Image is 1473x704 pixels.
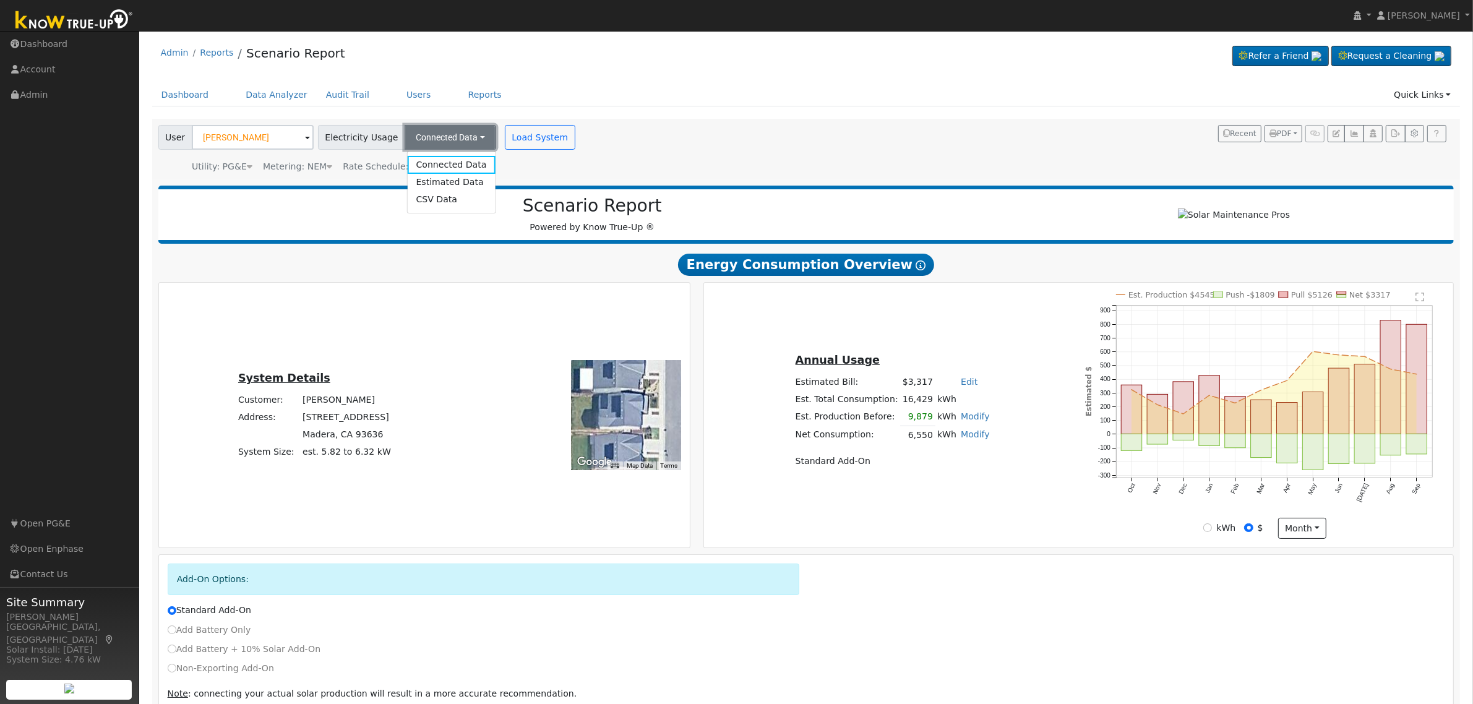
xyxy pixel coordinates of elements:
[1278,518,1327,539] button: month
[1148,434,1169,444] rect: onclick=""
[1225,434,1246,447] rect: onclick=""
[405,125,496,150] button: Connected Data
[1130,387,1135,392] circle: onclick=""
[574,454,615,470] img: Google
[1265,125,1302,142] button: PDF
[6,594,132,611] span: Site Summary
[1349,290,1391,299] text: Net $3317
[238,372,330,384] u: System Details
[1230,482,1240,495] text: Feb
[1328,125,1345,142] button: Edit User
[1405,125,1424,142] button: Settings
[935,408,959,426] td: kWh
[627,461,653,470] button: Map Data
[343,161,452,171] span: Alias: H2ETOUCN
[168,625,176,634] input: Add Battery Only
[1101,417,1111,424] text: 100
[1381,320,1402,434] rect: onclick=""
[1415,292,1424,302] text: 
[1232,46,1329,67] a: Refer a Friend
[407,191,495,208] a: CSV Data
[935,391,992,408] td: kWh
[660,462,677,469] a: Terms (opens in new tab)
[1256,482,1267,495] text: Mar
[1101,376,1111,382] text: 400
[1329,368,1350,434] rect: onclick=""
[104,635,115,645] a: Map
[9,7,139,35] img: Know True-Up
[1122,385,1143,434] rect: onclick=""
[236,444,300,461] td: System Size:
[168,664,176,672] input: Non-Exporting Add-On
[1101,390,1111,397] text: 300
[900,391,935,408] td: 16,429
[1311,349,1316,354] circle: onclick=""
[1331,46,1451,67] a: Request a Cleaning
[1381,434,1402,455] rect: onclick=""
[236,391,300,408] td: Customer:
[1244,523,1253,532] input: $
[168,645,176,653] input: Add Battery + 10% Solar Add-On
[1174,382,1195,434] rect: onclick=""
[916,260,925,270] i: Show Help
[1344,125,1363,142] button: Multi-Series Graph
[165,195,1020,234] div: Powered by Know True-Up ®
[1355,434,1376,463] rect: onclick=""
[1414,372,1419,377] circle: onclick=""
[1307,483,1318,496] text: May
[505,125,575,150] button: Load System
[1218,125,1261,142] button: Recent
[459,84,511,106] a: Reports
[1385,483,1396,496] text: Aug
[1122,434,1143,450] rect: onclick=""
[900,408,935,426] td: 9,879
[246,46,345,61] a: Scenario Report
[236,408,300,426] td: Address:
[1362,354,1367,359] circle: onclick=""
[168,606,176,615] input: Standard Add-On
[1251,434,1272,457] rect: onclick=""
[1303,434,1324,470] rect: onclick=""
[407,156,495,173] a: Connected Data
[1269,129,1292,138] span: PDF
[1207,393,1212,398] circle: onclick=""
[1427,125,1446,142] a: Help Link
[1355,364,1376,434] rect: onclick=""
[1101,348,1111,355] text: 600
[1199,376,1220,434] rect: onclick=""
[1355,482,1370,502] text: [DATE]
[263,160,332,173] div: Metering: NEM
[1251,400,1272,434] rect: onclick=""
[793,426,900,444] td: Net Consumption:
[236,84,317,106] a: Data Analyzer
[6,620,132,646] div: [GEOGRAPHIC_DATA], [GEOGRAPHIC_DATA]
[1101,307,1111,314] text: 900
[200,48,233,58] a: Reports
[407,174,495,191] a: Estimated Data
[6,611,132,624] div: [PERSON_NAME]
[1101,403,1111,410] text: 200
[1411,482,1422,495] text: Sep
[301,408,393,426] td: [STREET_ADDRESS]
[1098,472,1110,479] text: -300
[793,391,900,408] td: Est. Total Consumption:
[1334,483,1344,494] text: Jun
[1226,290,1275,299] text: Push -$1809
[935,426,959,444] td: kWh
[961,429,990,439] a: Modify
[1128,290,1215,299] text: Est. Production $4545
[1386,125,1405,142] button: Export Interval Data
[1101,362,1111,369] text: 500
[678,254,934,276] span: Energy Consumption Overview
[1388,11,1460,20] span: [PERSON_NAME]
[1152,483,1162,496] text: Nov
[168,662,274,675] label: Non-Exporting Add-On
[1282,482,1292,494] text: Apr
[171,195,1013,217] h2: Scenario Report
[1181,411,1186,416] circle: onclick=""
[1203,523,1212,532] input: kWh
[301,391,393,408] td: [PERSON_NAME]
[301,426,393,444] td: Madera, CA 93636
[192,125,314,150] input: Select a User
[1329,434,1350,463] rect: onclick=""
